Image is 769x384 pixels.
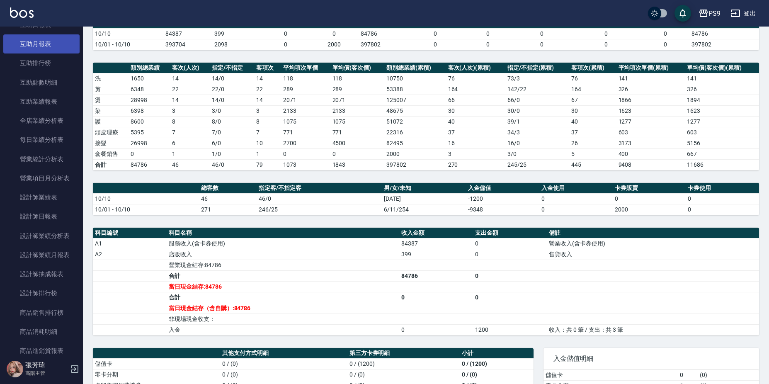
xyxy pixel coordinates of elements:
td: 10/01 - 10/10 [93,39,163,50]
td: 9408 [616,159,685,170]
td: 399 [399,249,473,260]
td: 0 [678,370,698,381]
td: 0 / (0) [220,369,347,380]
button: save [674,5,691,22]
th: 類別總業績 [129,63,170,73]
td: 10/01 - 10/10 [93,204,199,215]
table: a dense table [93,228,759,335]
td: 46/0 [257,193,382,204]
td: 5 [569,148,616,159]
td: 當日現金結存:84786 [167,281,399,292]
td: 0 / (0) [460,369,534,380]
td: 1 [254,148,281,159]
td: 0 [408,28,463,39]
td: 0 / (0) [220,358,347,369]
td: 82495 [384,138,446,148]
th: 類別總業績(累積) [384,63,446,73]
td: 0 [463,39,512,50]
td: 399 [212,28,261,39]
td: 14 [170,73,210,84]
td: 1623 [685,105,759,116]
a: 商品銷售排行榜 [3,303,80,322]
td: 5395 [129,127,170,138]
td: 37 [446,127,505,138]
td: 26 [569,138,616,148]
td: 售貨收入 [547,249,759,260]
a: 設計師業績月報表 [3,245,80,265]
td: 染 [93,105,129,116]
a: 全店業績分析表 [3,111,80,130]
td: 2000 [384,148,446,159]
td: 289 [330,84,385,95]
td: 53388 [384,84,446,95]
a: 互助業績報表 [3,92,80,111]
td: 603 [685,127,759,138]
td: 3 / 0 [505,148,570,159]
td: 84387 [163,28,212,39]
td: 0 [261,39,310,50]
td: 0 [129,148,170,159]
td: 2700 [281,138,330,148]
a: 商品消耗明細 [3,322,80,341]
td: 30 [446,105,505,116]
td: 6 [170,138,210,148]
td: 16 [446,138,505,148]
th: 小計 [460,348,534,359]
td: 8 [170,116,210,127]
td: 14 [170,95,210,105]
td: 0 [512,39,572,50]
td: 2098 [212,39,261,50]
td: 2133 [281,105,330,116]
img: Logo [10,7,34,18]
th: 客項次 [254,63,281,73]
table: a dense table [93,9,759,50]
a: 設計師排行榜 [3,284,80,303]
td: 14 [254,95,281,105]
td: 66 / 0 [505,95,570,105]
a: 營業項目月分析表 [3,169,80,188]
td: 0 [281,148,330,159]
td: 246/25 [257,204,382,215]
th: 科目編號 [93,228,167,238]
td: 儲值卡 [543,370,678,381]
td: 營業收入(含卡券使用) [547,238,759,249]
td: 1623 [616,105,685,116]
td: A1 [93,238,167,249]
td: 14 / 0 [210,95,254,105]
td: 6348 [129,84,170,95]
td: 8 [254,116,281,127]
td: 1843 [330,159,385,170]
td: 30 / 0 [505,105,570,116]
td: 0 [571,28,641,39]
td: 7 / 0 [210,127,254,138]
th: 指定/不指定(累積) [505,63,570,73]
td: 11686 [685,159,759,170]
td: 37 [569,127,616,138]
td: 頭皮理療 [93,127,129,138]
td: 0 [473,238,547,249]
th: 平均項次單價 [281,63,330,73]
td: 0 [473,249,547,260]
td: 0 [686,193,759,204]
td: 10/10 [93,193,199,204]
td: 48675 [384,105,446,116]
td: 76 [569,73,616,84]
td: 10/10 [93,28,163,39]
a: 設計師日報表 [3,207,80,226]
td: 儲值卡 [93,358,220,369]
td: 8600 [129,116,170,127]
td: 合計 [167,270,399,281]
table: a dense table [93,63,759,170]
button: 登出 [727,6,759,21]
td: 洗 [93,73,129,84]
td: 22 [254,84,281,95]
td: 73 / 3 [505,73,570,84]
td: 445 [569,159,616,170]
a: 每日業績分析表 [3,130,80,149]
th: 第三方卡券明細 [347,348,460,359]
td: 0 [686,204,759,215]
td: 141 [685,73,759,84]
td: 3 [254,105,281,116]
td: 667 [685,148,759,159]
td: -9348 [466,204,539,215]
